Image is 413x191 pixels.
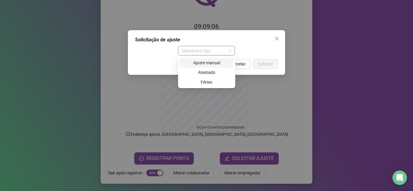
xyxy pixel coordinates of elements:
div: Ajuste manual [183,59,230,66]
span: Cancelar [229,61,246,67]
div: Open Intercom Messenger [392,170,407,185]
div: Solicitação de ajuste [135,36,278,43]
button: Close [272,34,281,43]
div: Férias [183,79,230,85]
span: close [274,36,279,41]
div: Atestado [183,69,230,76]
span: Selecione o tipo [182,46,232,55]
button: Solicitar [253,59,278,69]
div: Férias [179,77,234,87]
div: Ajuste manual [179,58,234,68]
div: Atestado [179,68,234,77]
button: Cancelar [224,59,251,69]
